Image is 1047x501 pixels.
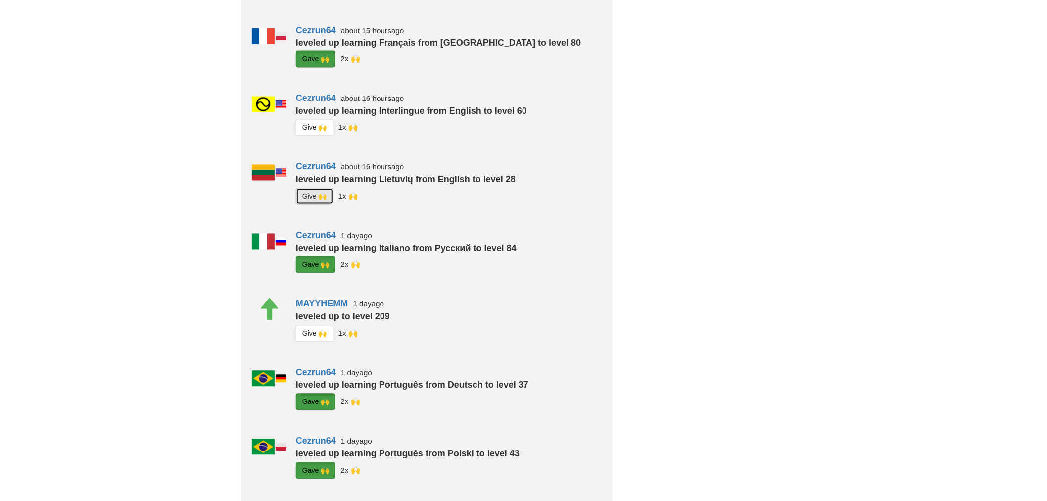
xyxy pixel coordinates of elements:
button: Give 🙌 [296,325,333,342]
button: Gave 🙌 [296,462,335,479]
a: Cezrun64 [296,436,336,446]
small: 1 day ago [341,232,372,240]
small: 1 day ago [353,300,384,308]
small: about 15 hours ago [341,26,404,35]
button: Give 🙌 [296,119,333,136]
button: Gave 🙌 [296,51,335,68]
a: Cezrun64 [296,162,336,172]
button: Gave 🙌 [296,394,335,410]
a: Cezrun64 [296,368,336,378]
small: 1 day ago [341,369,372,377]
strong: leveled up learning Interlingue from English to level 60 [296,106,527,116]
strong: leveled up to level 209 [296,312,390,322]
button: Gave 🙌 [296,256,335,273]
small: about 16 hours ago [341,163,404,171]
a: MAYYHEMM [296,299,348,309]
strong: leveled up learning Lietuvių from English to level 28 [296,175,516,185]
small: 1 day ago [341,437,372,446]
small: LuciusVorenusX<br />CharmingTigress [340,466,360,474]
a: Cezrun64 [296,231,336,241]
small: LuciusVorenusX<br />CharmingTigress [340,260,360,269]
strong: leveled up learning Português from Polski to level 43 [296,449,520,459]
a: Cezrun64 [296,94,336,103]
strong: leveled up learning Português from Deutsch to level 37 [296,380,528,390]
a: Cezrun64 [296,25,336,35]
small: LuciusVorenusX<br />CharmingTigress [340,398,360,406]
strong: leveled up learning Français from [GEOGRAPHIC_DATA] to level 80 [296,38,581,48]
small: about 16 hours ago [341,95,404,103]
button: Give 🙌 [296,188,333,205]
small: LuciusVorenusX<br />CharmingTigress [340,55,360,63]
small: CharmingTigress [338,192,358,200]
small: CharmingTigress [338,329,358,337]
small: CharmingTigress [338,123,358,132]
strong: leveled up learning Italiano from Русский to level 84 [296,244,517,253]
